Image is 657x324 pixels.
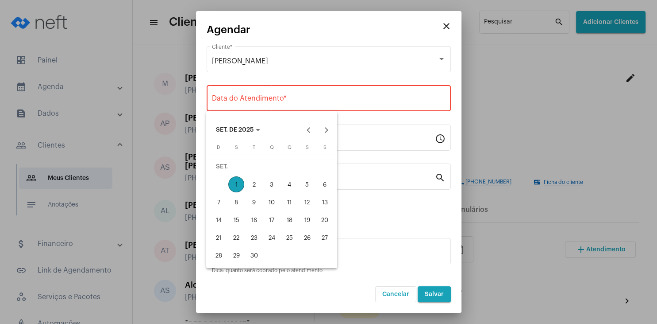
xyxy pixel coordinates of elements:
[211,247,227,263] div: 28
[298,193,316,211] button: 12 de setembro de 2025
[316,176,334,193] button: 6 de setembro de 2025
[264,194,280,210] div: 10
[298,176,316,193] button: 5 de setembro de 2025
[263,193,280,211] button: 10 de setembro de 2025
[270,145,274,150] span: Q
[280,193,298,211] button: 11 de setembro de 2025
[228,176,244,192] div: 1
[280,211,298,229] button: 18 de setembro de 2025
[298,229,316,246] button: 26 de setembro de 2025
[317,176,333,192] div: 6
[245,229,263,246] button: 23 de setembro de 2025
[253,145,255,150] span: T
[316,211,334,229] button: 20 de setembro de 2025
[317,194,333,210] div: 13
[245,246,263,264] button: 30 de setembro de 2025
[228,230,244,246] div: 22
[228,247,244,263] div: 29
[263,211,280,229] button: 17 de setembro de 2025
[246,194,262,210] div: 9
[316,193,334,211] button: 13 de setembro de 2025
[306,145,309,150] span: S
[280,229,298,246] button: 25 de setembro de 2025
[299,194,315,210] div: 12
[227,193,245,211] button: 8 de setembro de 2025
[263,176,280,193] button: 3 de setembro de 2025
[211,194,227,210] div: 7
[264,212,280,228] div: 17
[246,212,262,228] div: 16
[281,176,297,192] div: 4
[210,246,227,264] button: 28 de setembro de 2025
[246,176,262,192] div: 2
[245,193,263,211] button: 9 de setembro de 2025
[298,211,316,229] button: 19 de setembro de 2025
[210,229,227,246] button: 21 de setembro de 2025
[317,121,335,139] button: Next month
[211,230,227,246] div: 21
[228,212,244,228] div: 15
[264,230,280,246] div: 24
[211,212,227,228] div: 14
[300,121,317,139] button: Previous month
[246,230,262,246] div: 23
[245,176,263,193] button: 2 de setembro de 2025
[210,211,227,229] button: 14 de setembro de 2025
[227,246,245,264] button: 29 de setembro de 2025
[216,127,254,133] span: SET. DE 2025
[317,212,333,228] div: 20
[227,229,245,246] button: 22 de setembro de 2025
[317,230,333,246] div: 27
[323,145,327,150] span: S
[227,211,245,229] button: 15 de setembro de 2025
[299,230,315,246] div: 26
[264,176,280,192] div: 3
[217,145,220,150] span: D
[228,194,244,210] div: 8
[316,229,334,246] button: 27 de setembro de 2025
[210,193,227,211] button: 7 de setembro de 2025
[280,176,298,193] button: 4 de setembro de 2025
[245,211,263,229] button: 16 de setembro de 2025
[281,230,297,246] div: 25
[281,212,297,228] div: 18
[263,229,280,246] button: 24 de setembro de 2025
[246,247,262,263] div: 30
[299,176,315,192] div: 5
[281,194,297,210] div: 11
[288,145,292,150] span: Q
[227,176,245,193] button: 1 de setembro de 2025
[235,145,238,150] span: S
[299,212,315,228] div: 19
[210,158,334,176] td: SET.
[209,121,267,139] button: Choose month and year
